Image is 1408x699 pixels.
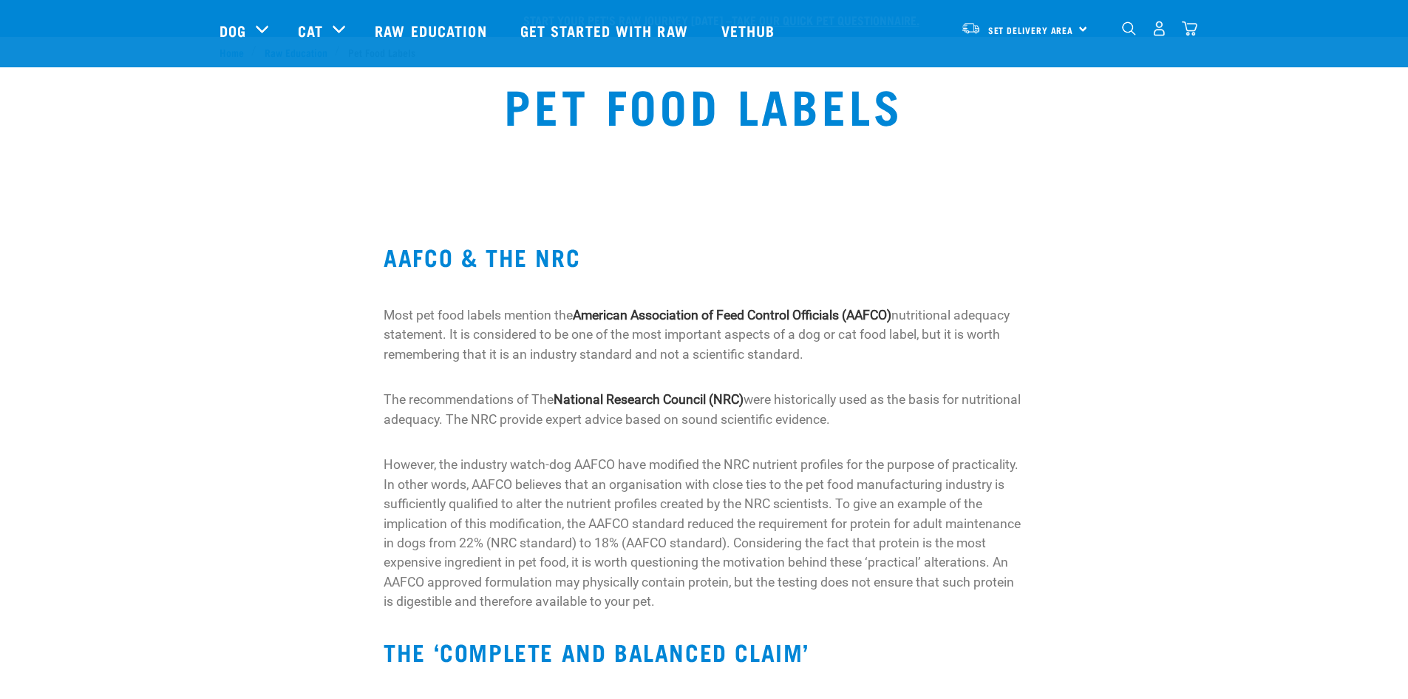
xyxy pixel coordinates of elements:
[961,21,981,35] img: van-moving.png
[220,19,246,41] a: Dog
[707,1,794,60] a: Vethub
[384,455,1024,611] p: However, the industry watch-dog AAFCO have modified the NRC nutrient profiles for the purpose of ...
[573,308,891,323] strong: American Association of Feed Control Officials (AAFCO)
[1152,21,1167,36] img: user.png
[988,27,1074,33] span: Set Delivery Area
[1122,21,1136,36] img: home-icon-1@2x.png
[360,1,505,60] a: Raw Education
[384,305,1024,364] p: Most pet food labels mention the nutritional adequacy statement. It is considered to be one of th...
[384,638,1024,665] h2: THE ‘COMPLETE AND BALANCED CLAIM’
[554,392,744,407] strong: National Research Council (NRC)
[504,78,903,131] h1: Pet Food Labels
[506,1,707,60] a: Get started with Raw
[1182,21,1197,36] img: home-icon@2x.png
[298,19,323,41] a: Cat
[384,390,1024,429] p: The recommendations of The were historically used as the basis for nutritional adequacy. The NRC ...
[384,243,1024,270] h2: AAFCO & THE NRC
